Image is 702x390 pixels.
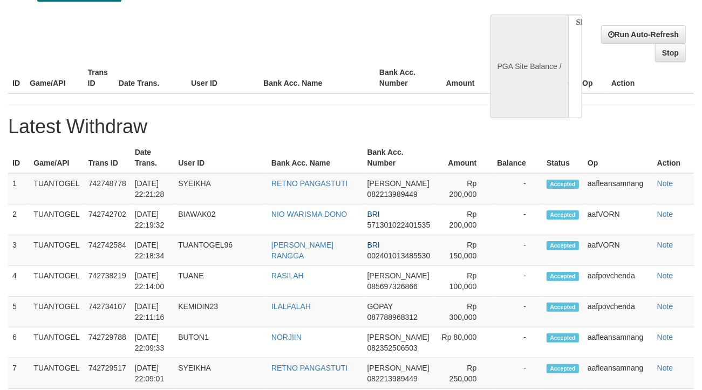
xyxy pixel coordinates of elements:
[493,358,542,389] td: -
[131,297,174,327] td: [DATE] 22:11:16
[434,173,493,204] td: Rp 200,000
[8,116,694,138] h1: Latest Withdraw
[8,204,29,235] td: 2
[375,63,433,93] th: Bank Acc. Number
[367,251,431,260] span: 002401013485530
[84,358,131,389] td: 742729517
[583,358,653,389] td: aafleansamnang
[8,142,29,173] th: ID
[131,266,174,297] td: [DATE] 22:14:00
[655,44,686,62] a: Stop
[367,333,430,341] span: [PERSON_NAME]
[174,358,267,389] td: SYEIKHA
[367,364,430,372] span: [PERSON_NAME]
[84,142,131,173] th: Trans ID
[84,235,131,266] td: 742742584
[583,266,653,297] td: aafpovchenda
[657,241,673,249] a: Note
[583,235,653,266] td: aafVORN
[8,266,29,297] td: 4
[84,173,131,204] td: 742748778
[174,204,267,235] td: BIAWAK02
[434,358,493,389] td: Rp 250,000
[8,297,29,327] td: 5
[547,241,579,250] span: Accepted
[583,204,653,235] td: aafVORN
[657,364,673,372] a: Note
[434,204,493,235] td: Rp 200,000
[657,210,673,218] a: Note
[174,297,267,327] td: KEMIDIN23
[29,327,84,358] td: TUANTOGEL
[131,358,174,389] td: [DATE] 22:09:01
[547,303,579,312] span: Accepted
[8,63,25,93] th: ID
[84,63,114,93] th: Trans ID
[542,142,583,173] th: Status
[657,179,673,188] a: Note
[131,173,174,204] td: [DATE] 22:21:28
[607,63,694,93] th: Action
[29,235,84,266] td: TUANTOGEL
[367,344,418,352] span: 082352506503
[657,333,673,341] a: Note
[657,302,673,311] a: Note
[547,272,579,281] span: Accepted
[131,142,174,173] th: Date Trans.
[84,266,131,297] td: 742738219
[367,302,393,311] span: GOPAY
[547,210,579,220] span: Accepted
[367,313,418,321] span: 087788968312
[367,241,380,249] span: BRI
[8,327,29,358] td: 6
[367,190,418,199] span: 082213989449
[29,358,84,389] td: TUANTOGEL
[434,142,493,173] th: Amount
[434,235,493,266] td: Rp 150,000
[114,63,187,93] th: Date Trans.
[583,297,653,327] td: aafpovchenda
[271,364,347,372] a: RETNO PANGASTUTI
[583,173,653,204] td: aafleansamnang
[25,63,83,93] th: Game/API
[271,271,304,280] a: RASILAH
[367,282,418,291] span: 085697326866
[493,173,542,204] td: -
[29,142,84,173] th: Game/API
[433,63,490,93] th: Amount
[271,210,347,218] a: NIO WARISMA DONO
[131,204,174,235] td: [DATE] 22:19:32
[267,142,363,173] th: Bank Acc. Name
[271,333,302,341] a: NORJIIN
[131,327,174,358] td: [DATE] 22:09:33
[578,63,607,93] th: Op
[434,297,493,327] td: Rp 300,000
[259,63,375,93] th: Bank Acc. Name
[187,63,259,93] th: User ID
[367,374,418,383] span: 082213989449
[493,266,542,297] td: -
[490,15,568,118] div: PGA Site Balance /
[84,204,131,235] td: 742742702
[174,327,267,358] td: BUTON1
[493,142,542,173] th: Balance
[84,297,131,327] td: 742734107
[8,358,29,389] td: 7
[583,142,653,173] th: Op
[493,327,542,358] td: -
[174,266,267,297] td: TUANE
[271,179,347,188] a: RETNO PANGASTUTI
[8,235,29,266] td: 3
[547,180,579,189] span: Accepted
[174,235,267,266] td: TUANTOGEL96
[601,25,686,44] a: Run Auto-Refresh
[271,302,311,311] a: ILALFALAH
[174,142,267,173] th: User ID
[367,210,380,218] span: BRI
[363,142,435,173] th: Bank Acc. Number
[583,327,653,358] td: aafleansamnang
[547,333,579,343] span: Accepted
[657,271,673,280] a: Note
[29,297,84,327] td: TUANTOGEL
[29,173,84,204] td: TUANTOGEL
